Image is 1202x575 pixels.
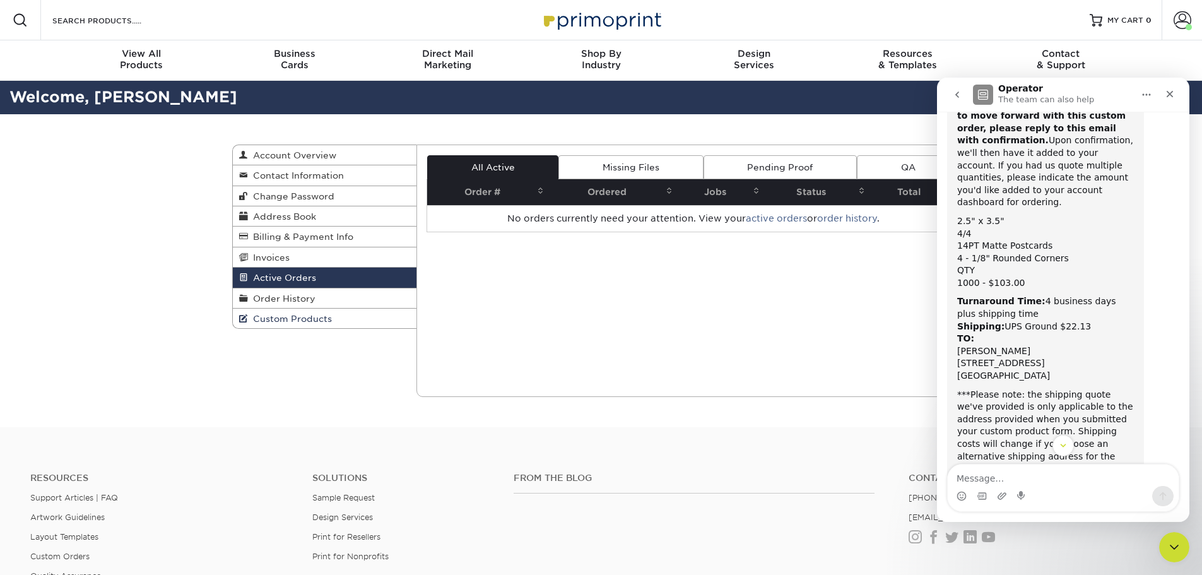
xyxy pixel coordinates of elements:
div: [PERSON_NAME] [20,255,197,280]
a: Sample Request [312,493,375,502]
a: Pending Proof [704,155,857,179]
a: Shop ByIndustry [524,40,678,81]
div: ***Please note: the shipping quote we've provided is only applicable to the address provided when... [20,311,197,398]
a: Layout Templates [30,532,98,542]
div: 14PT Matte Postcards [20,162,197,175]
div: 4 - 1/8" Rounded Corners [20,175,197,187]
div: QTY [20,187,197,199]
img: Primoprint [538,6,664,33]
a: active orders [746,213,807,223]
span: Address Book [248,211,316,222]
h4: From the Blog [514,473,875,483]
a: Change Password [233,186,417,206]
button: Send a message… [215,408,237,429]
td: No orders currently need your attention. View your or . [427,205,960,232]
a: Invoices [233,247,417,268]
a: [PHONE_NUMBER] [909,493,987,502]
b: Turnaround Time: [20,218,109,228]
a: Resources& Templates [831,40,984,81]
a: All Active [427,155,558,179]
span: Shop By [524,48,678,59]
a: QA [857,155,959,179]
div: 2.5" x 3.5" [20,138,197,150]
a: View AllProducts [65,40,218,81]
a: Account Overview [233,145,417,165]
button: Start recording [80,413,90,424]
span: MY CART [1107,15,1143,26]
a: Missing Files [558,155,703,179]
div: 1000 - $103.00 [20,199,197,212]
div: 4/4 [20,150,197,163]
b: When you're ready to move forward with this custom order, please reply to this email with confirm... [20,21,189,68]
span: Resources [831,48,984,59]
a: DesignServices [678,40,831,81]
span: Business [218,48,371,59]
th: Total [869,179,959,205]
div: Products [65,48,218,71]
th: Status [763,179,869,205]
button: Emoji picker [20,413,30,424]
iframe: Intercom live chat [937,78,1189,522]
a: Contact Information [233,165,417,186]
span: View All [65,48,218,59]
span: Active Orders [248,273,316,283]
span: Account Overview [248,150,336,160]
button: Gif picker [40,413,50,424]
a: BusinessCards [218,40,371,81]
input: SEARCH PRODUCTS..... [51,13,174,28]
div: [GEOGRAPHIC_DATA] [20,292,197,305]
span: Billing & Payment Info [248,232,353,242]
a: Design Services [312,513,373,522]
button: Upload attachment [60,413,70,424]
textarea: Message… [11,387,242,408]
th: Jobs [676,179,763,205]
div: UPS Ground $22.13 [20,243,197,256]
a: Order History [233,288,417,309]
a: Active Orders [233,268,417,288]
span: Invoices [248,252,290,263]
b: Shipping: [20,244,68,254]
th: Order # [427,179,548,205]
a: Print for Resellers [312,532,380,542]
a: Custom Products [233,309,417,328]
span: Custom Products [248,314,332,324]
span: Direct Mail [371,48,524,59]
a: order history [817,213,877,223]
iframe: Intercom live chat [1159,532,1189,562]
span: Change Password [248,191,334,201]
span: Order History [248,293,315,304]
span: Contact Information [248,170,344,181]
div: & Templates [831,48,984,71]
span: 0 [1146,16,1152,25]
div: & Support [984,48,1138,71]
a: Print for Nonprofits [312,552,389,561]
div: Services [678,48,831,71]
a: Artwork Guidelines [30,513,105,522]
a: Custom Orders [30,552,90,561]
th: Ordered [548,179,676,205]
div: 4 business days plus shipping time [20,218,197,242]
a: Contact [909,473,1172,483]
a: Contact& Support [984,40,1138,81]
div: Industry [524,48,678,71]
a: [EMAIL_ADDRESS][DOMAIN_NAME] [909,513,1059,522]
span: Contact [984,48,1138,59]
h4: Solutions [312,473,495,483]
div: [STREET_ADDRESS] [20,280,197,292]
a: Address Book [233,206,417,227]
a: Support Articles | FAQ [30,493,118,502]
a: Direct MailMarketing [371,40,524,81]
div: Cards [218,48,371,71]
a: Billing & Payment Info [233,227,417,247]
b: TO: [20,256,37,266]
h4: Resources [30,473,293,483]
button: Scroll to bottom [115,357,137,379]
div: Marketing [371,48,524,71]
